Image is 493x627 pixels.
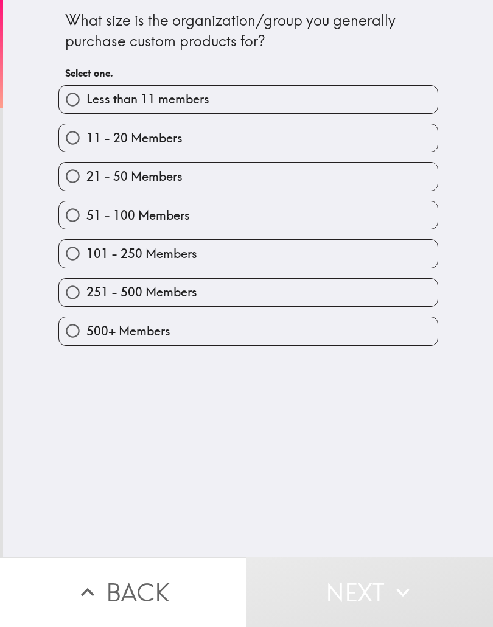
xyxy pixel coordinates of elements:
button: 51 - 100 Members [59,201,438,229]
button: 101 - 250 Members [59,240,438,267]
button: Less than 11 members [59,86,438,113]
span: 500+ Members [86,323,170,340]
button: Next [246,557,493,627]
span: 101 - 250 Members [86,245,197,262]
button: 21 - 50 Members [59,163,438,190]
button: 500+ Members [59,317,438,345]
h6: Select one. [65,66,432,80]
div: What size is the organization/group you generally purchase custom products for? [65,10,432,51]
span: 21 - 50 Members [86,168,183,185]
button: 11 - 20 Members [59,124,438,152]
button: 251 - 500 Members [59,279,438,306]
span: 51 - 100 Members [86,207,190,224]
span: Less than 11 members [86,91,209,108]
span: 251 - 500 Members [86,284,197,301]
span: 11 - 20 Members [86,130,183,147]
